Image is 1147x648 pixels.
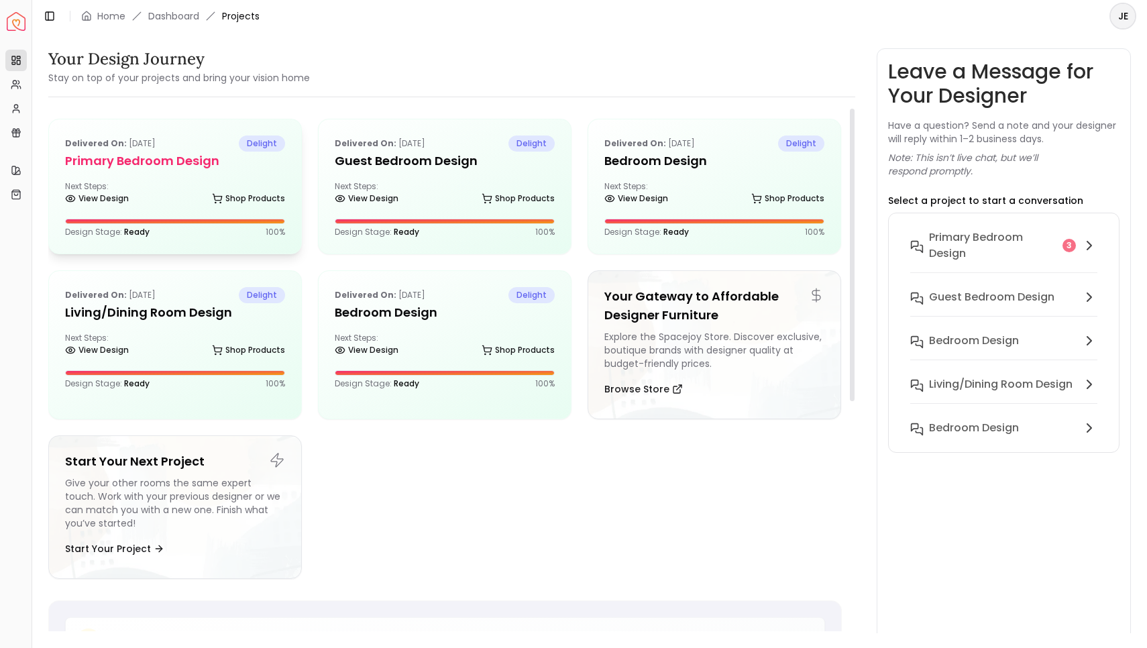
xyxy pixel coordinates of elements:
span: Projects [222,9,260,23]
p: 100 % [535,378,555,389]
button: JE [1109,3,1136,30]
h5: Bedroom Design [604,152,824,170]
a: Your Gateway to Affordable Designer FurnitureExplore the Spacejoy Store. Discover exclusive, bout... [588,270,841,419]
a: View Design [335,189,398,208]
img: Spacejoy Logo [7,12,25,31]
p: [DATE] [335,287,425,303]
a: View Design [335,341,398,360]
span: delight [508,136,555,152]
a: Shop Products [212,189,285,208]
b: Delivered on: [65,289,127,301]
a: Shop Products [751,189,824,208]
a: Spacejoy [7,12,25,31]
span: delight [508,287,555,303]
h3: Leave a Message for Your Designer [888,60,1120,108]
p: 100 % [805,227,824,237]
p: [DATE] [604,136,695,152]
div: Next Steps: [604,181,824,208]
p: [DATE] [335,136,425,152]
b: Delivered on: [335,138,396,149]
p: Design Stage: [335,378,419,389]
button: Browse Store [604,376,683,402]
h6: Bedroom Design [929,420,1019,436]
span: JE [1111,4,1135,28]
span: Ready [394,378,419,389]
span: delight [239,136,285,152]
h5: Bedroom Design [335,303,555,322]
p: [DATE] [65,136,156,152]
p: 100 % [535,227,555,237]
h5: Your Gateway to Affordable Designer Furniture [604,287,824,325]
p: 100 % [266,378,285,389]
span: Ready [394,226,419,237]
p: Design Stage: [604,227,689,237]
div: Give your other rooms the same expert touch. Work with your previous designer or we can match you... [65,476,285,530]
button: Primary Bedroom design3 [899,224,1109,284]
p: Have a question? Send a note and your designer will reply within 1–2 business days. [888,119,1120,146]
a: Shop Products [212,341,285,360]
a: View Design [65,341,129,360]
h6: Bedroom Design [929,333,1019,349]
h6: Guest Bedroom design [929,289,1054,305]
p: Design Stage: [335,227,419,237]
a: Start Your Next ProjectGive your other rooms the same expert touch. Work with your previous desig... [48,435,302,579]
span: Ready [663,226,689,237]
div: Next Steps: [65,181,285,208]
b: Delivered on: [604,138,666,149]
a: View Design [65,189,129,208]
small: Stay on top of your projects and bring your vision home [48,71,310,85]
h6: Primary Bedroom design [929,229,1058,262]
p: Design Stage: [65,378,150,389]
button: Start Your Project [65,535,164,562]
div: Explore the Spacejoy Store. Discover exclusive, boutique brands with designer quality at budget-f... [604,330,824,370]
div: Next Steps: [335,333,555,360]
span: Ready [124,226,150,237]
span: delight [239,287,285,303]
h6: Living/Dining Room Design [929,376,1073,392]
button: Bedroom Design [899,415,1109,441]
a: Shop Products [482,189,555,208]
button: Bedroom Design [899,327,1109,371]
h5: Living/Dining Room Design [65,303,285,322]
div: Next Steps: [65,333,285,360]
p: Design Stage: [65,227,150,237]
button: Living/Dining Room Design [899,371,1109,415]
a: Home [97,9,125,23]
b: Delivered on: [65,138,127,149]
span: delight [778,136,824,152]
h5: Start Your Next Project [65,452,285,471]
h3: Your Design Journey [48,48,310,70]
span: Ready [124,378,150,389]
div: 3 [1062,239,1076,252]
p: Note: This isn’t live chat, but we’ll respond promptly. [888,151,1120,178]
h5: Primary Bedroom design [65,152,285,170]
a: View Design [604,189,668,208]
b: Delivered on: [335,289,396,301]
div: Next Steps: [335,181,555,208]
a: Dashboard [148,9,199,23]
nav: breadcrumb [81,9,260,23]
p: [DATE] [65,287,156,303]
p: Select a project to start a conversation [888,194,1083,207]
h5: Guest Bedroom design [335,152,555,170]
a: Shop Products [482,341,555,360]
button: Guest Bedroom design [899,284,1109,327]
p: 100 % [266,227,285,237]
